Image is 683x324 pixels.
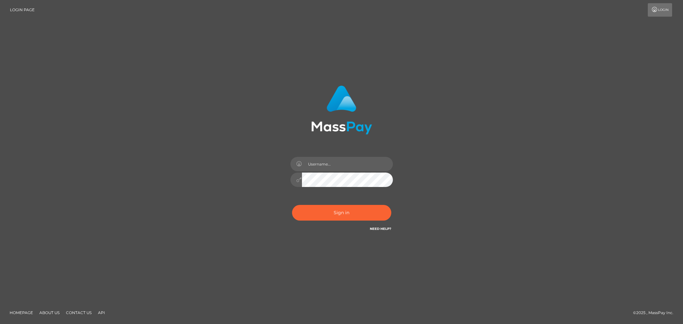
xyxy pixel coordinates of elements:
div: © 2025 , MassPay Inc. [633,309,678,316]
a: Homepage [7,308,36,318]
input: Username... [302,157,393,171]
img: MassPay Login [311,85,372,134]
a: About Us [37,308,62,318]
a: Need Help? [370,227,391,231]
button: Sign in [292,205,391,221]
a: API [95,308,108,318]
a: Contact Us [63,308,94,318]
a: Login [648,3,672,17]
a: Login Page [10,3,35,17]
